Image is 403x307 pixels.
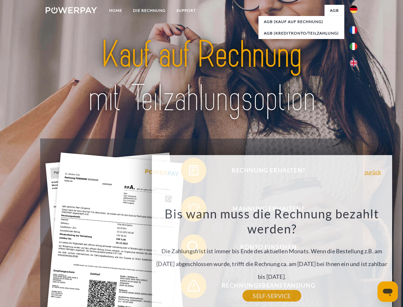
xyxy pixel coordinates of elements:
[61,31,342,122] img: title-powerpay_de.svg
[258,16,344,28] a: AGB (Kauf auf Rechnung)
[350,43,357,50] img: it
[128,5,171,16] a: DIE RECHNUNG
[325,5,344,16] a: agb
[243,290,301,302] a: SELF-SERVICE
[258,28,344,39] a: AGB (Kreditkonto/Teilzahlung)
[350,59,357,67] img: en
[377,281,398,302] iframe: Schaltfläche zum Öffnen des Messaging-Fensters
[46,7,97,13] img: logo-powerpay-white.svg
[171,5,201,16] a: SUPPORT
[364,169,381,175] a: zurück
[155,206,388,237] h3: Bis wann muss die Rechnung bezahlt werden?
[104,5,128,16] a: Home
[350,26,357,34] img: fr
[155,206,388,296] div: Die Zahlungsfrist ist immer bis Ende des aktuellen Monats. Wenn die Bestellung z.B. am [DATE] abg...
[350,5,357,13] img: de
